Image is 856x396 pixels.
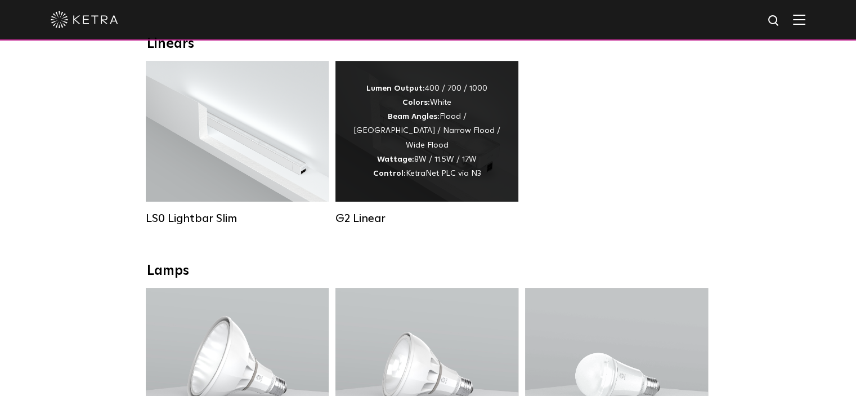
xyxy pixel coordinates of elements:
[146,212,329,225] div: LS0 Lightbar Slim
[402,99,430,106] strong: Colors:
[335,61,518,225] a: G2 Linear Lumen Output:400 / 700 / 1000Colors:WhiteBeam Angles:Flood / [GEOGRAPHIC_DATA] / Narrow...
[51,11,118,28] img: ketra-logo-2019-white
[377,155,414,163] strong: Wattage:
[147,263,710,279] div: Lamps
[388,113,440,121] strong: Beam Angles:
[352,82,501,181] div: 400 / 700 / 1000 White Flood / [GEOGRAPHIC_DATA] / Narrow Flood / Wide Flood 8W / 11.5W / 17W Ket...
[373,170,406,177] strong: Control:
[366,84,425,92] strong: Lumen Output:
[767,14,781,28] img: search icon
[147,36,710,52] div: Linears
[793,14,805,25] img: Hamburger%20Nav.svg
[335,212,518,225] div: G2 Linear
[146,61,329,225] a: LS0 Lightbar Slim Lumen Output:200 / 350Colors:White / BlackControl:X96 Controller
